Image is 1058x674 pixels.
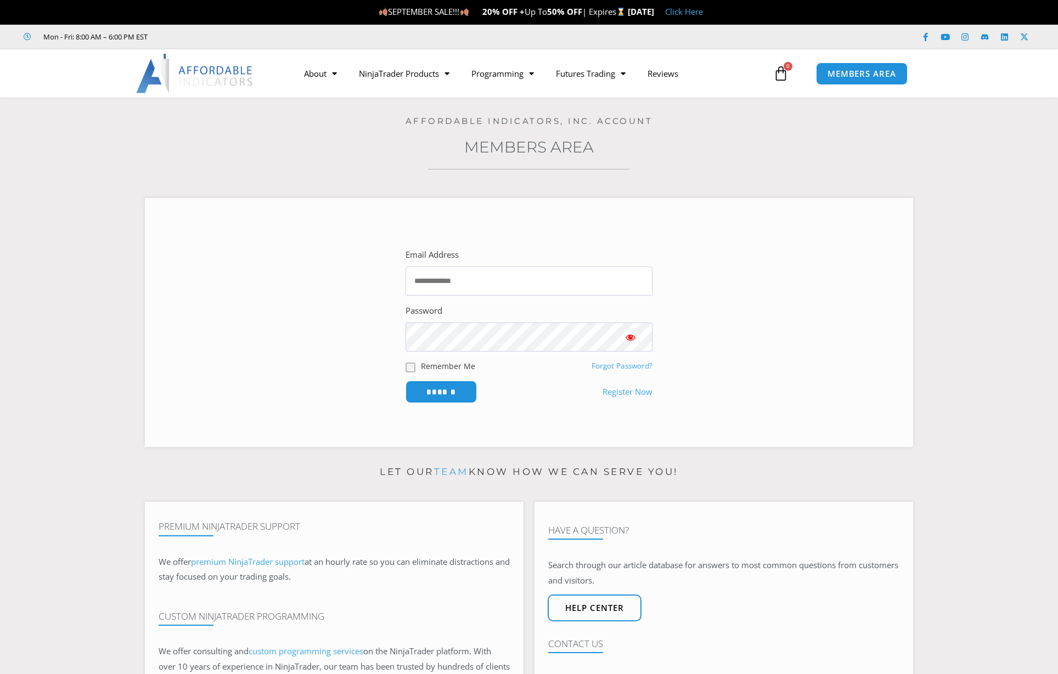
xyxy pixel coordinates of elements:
a: NinjaTrader Products [348,61,460,86]
strong: [DATE] [628,6,654,17]
label: Remember Me [421,360,475,372]
nav: Menu [293,61,770,86]
p: Search through our article database for answers to most common questions from customers and visit... [548,558,899,588]
span: SEPTEMBER SALE!!! Up To | Expires [379,6,627,17]
label: Password [406,303,442,319]
h4: Premium NinjaTrader Support [159,521,510,532]
img: 🍂 [379,8,387,16]
span: at an hourly rate so you can eliminate distractions and stay focused on your trading goals. [159,556,510,582]
button: Show password [609,322,652,352]
a: Affordable Indicators, Inc. Account [406,116,653,126]
strong: 20% OFF + [482,6,525,17]
a: About [293,61,348,86]
span: Help center [565,604,624,612]
iframe: Customer reviews powered by Trustpilot [163,31,328,42]
span: We offer [159,556,191,567]
a: Help center [548,594,641,621]
strong: 50% OFF [547,6,582,17]
img: 🍂 [460,8,469,16]
a: team [434,466,469,477]
h4: Contact Us [548,638,899,649]
a: Programming [460,61,545,86]
span: MEMBERS AREA [828,70,896,78]
span: 0 [784,62,792,71]
a: Forgot Password? [592,361,652,371]
a: premium NinjaTrader support [191,556,305,567]
a: Members Area [464,138,594,156]
a: MEMBERS AREA [816,63,908,85]
a: Reviews [637,61,689,86]
h4: Have A Question? [548,525,899,536]
a: custom programming services [249,645,363,656]
a: Click Here [665,6,703,17]
a: Futures Trading [545,61,637,86]
span: We offer consulting and [159,645,363,656]
span: Mon - Fri: 8:00 AM – 6:00 PM EST [41,30,148,43]
h4: Custom NinjaTrader Programming [159,611,510,622]
label: Email Address [406,247,459,263]
p: Let our know how we can serve you! [145,463,913,481]
img: ⌛ [617,8,625,16]
a: Register Now [603,384,652,400]
img: LogoAI | Affordable Indicators – NinjaTrader [136,54,254,93]
a: 0 [757,58,805,89]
